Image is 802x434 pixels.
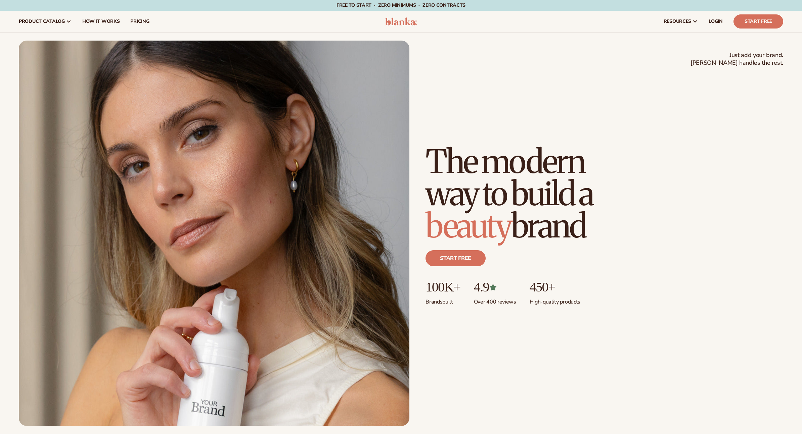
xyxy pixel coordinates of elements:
[125,11,154,32] a: pricing
[703,11,728,32] a: LOGIN
[13,11,77,32] a: product catalog
[19,19,65,24] span: product catalog
[426,250,486,266] a: Start free
[337,2,465,8] span: Free to start · ZERO minimums · ZERO contracts
[82,19,120,24] span: How It Works
[733,14,783,29] a: Start Free
[426,146,640,242] h1: The modern way to build a brand
[426,280,460,294] p: 100K+
[690,51,783,67] span: Just add your brand. [PERSON_NAME] handles the rest.
[530,294,580,306] p: High-quality products
[474,280,516,294] p: 4.9
[709,19,723,24] span: LOGIN
[77,11,125,32] a: How It Works
[658,11,703,32] a: resources
[19,41,409,426] img: Female holding tanning mousse.
[426,294,460,306] p: Brands built
[426,206,511,246] span: beauty
[664,19,691,24] span: resources
[474,294,516,306] p: Over 400 reviews
[385,17,417,25] img: logo
[130,19,149,24] span: pricing
[530,280,580,294] p: 450+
